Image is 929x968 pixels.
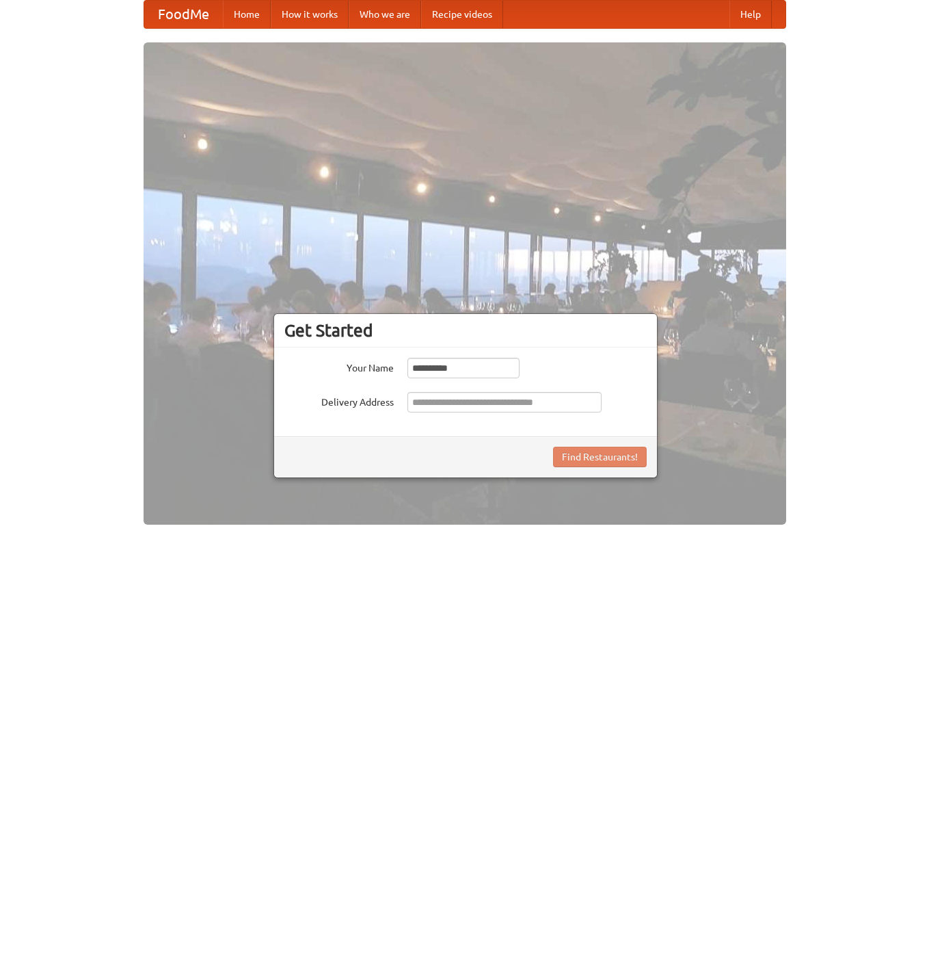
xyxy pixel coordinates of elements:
[284,320,647,341] h3: Get Started
[271,1,349,28] a: How it works
[223,1,271,28] a: Home
[284,358,394,375] label: Your Name
[421,1,503,28] a: Recipe videos
[553,447,647,467] button: Find Restaurants!
[284,392,394,409] label: Delivery Address
[144,1,223,28] a: FoodMe
[349,1,421,28] a: Who we are
[729,1,772,28] a: Help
